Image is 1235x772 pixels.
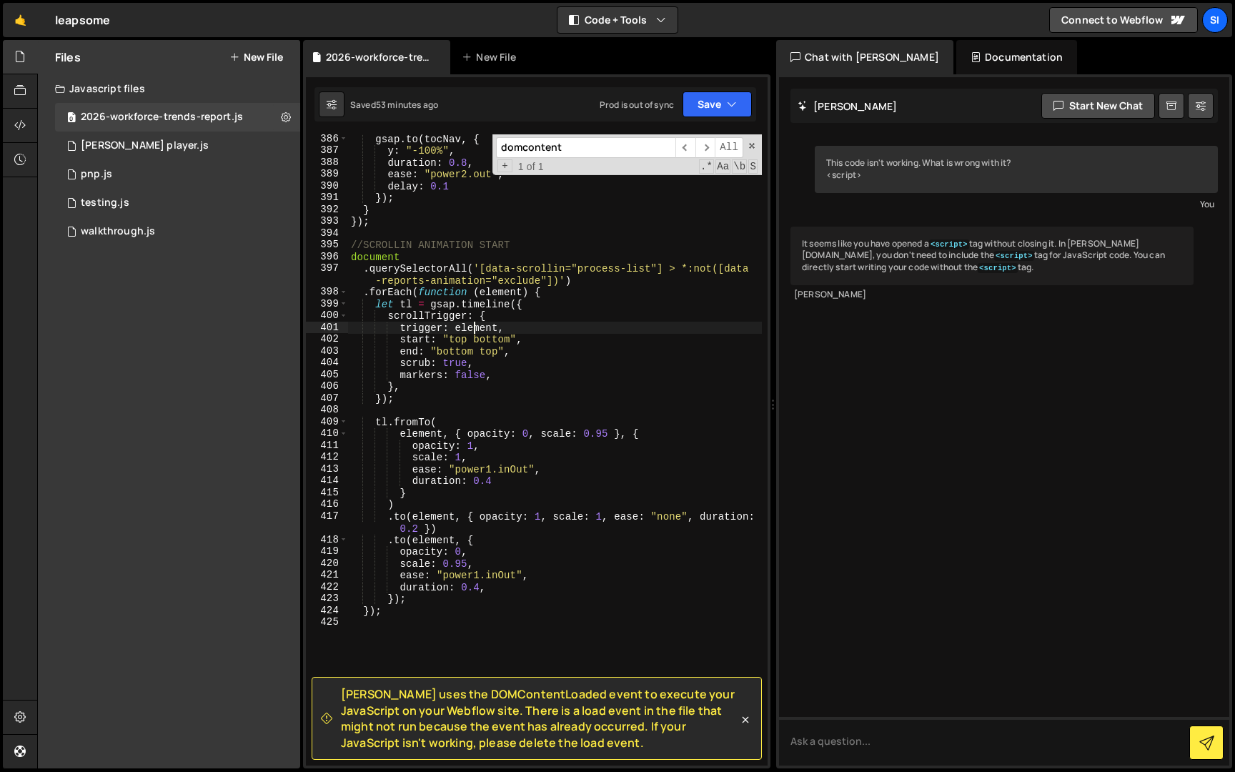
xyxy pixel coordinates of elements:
[794,289,1190,301] div: [PERSON_NAME]
[748,159,758,174] span: Search In Selection
[55,189,300,217] div: 15013/44753.js
[815,146,1218,193] div: This code isn't working. What is wrong with it? <script>
[306,487,348,499] div: 415
[306,298,348,310] div: 399
[956,40,1077,74] div: Documentation
[306,451,348,463] div: 412
[306,157,348,169] div: 388
[306,534,348,546] div: 418
[306,357,348,369] div: 404
[306,286,348,298] div: 398
[3,3,38,37] a: 🤙
[994,251,1034,261] code: <script>
[1202,7,1228,33] a: SI
[81,111,243,124] div: 2026-workforce-trends-report.js
[81,197,129,209] div: testing.js
[306,593,348,605] div: 423
[55,103,300,132] div: 15013/47339.js
[306,251,348,263] div: 396
[306,498,348,510] div: 416
[81,225,155,238] div: walkthrough.js
[306,558,348,570] div: 420
[683,91,752,117] button: Save
[326,50,433,64] div: 2026-workforce-trends-report.js
[306,239,348,251] div: 395
[306,310,348,322] div: 400
[732,159,747,174] span: Whole Word Search
[55,132,300,160] div: 15013/41198.js
[38,74,300,103] div: Javascript files
[306,192,348,204] div: 391
[306,463,348,475] div: 413
[1041,93,1155,119] button: Start new chat
[557,7,678,33] button: Code + Tools
[341,686,738,751] span: [PERSON_NAME] uses the DOMContentLoaded event to execute your JavaScript on your Webflow site. Th...
[306,215,348,227] div: 393
[600,99,674,111] div: Prod is out of sync
[306,345,348,357] div: 403
[818,197,1214,212] div: You
[55,49,81,65] h2: Files
[306,510,348,534] div: 417
[978,263,1018,273] code: <script>
[81,139,209,152] div: [PERSON_NAME] player.js
[675,137,695,158] span: ​
[306,427,348,440] div: 410
[306,322,348,334] div: 401
[306,581,348,593] div: 422
[306,475,348,487] div: 414
[55,217,300,246] div: 15013/39160.js
[306,180,348,192] div: 390
[306,144,348,157] div: 387
[512,161,550,173] span: 1 of 1
[306,333,348,345] div: 402
[376,99,438,111] div: 53 minutes ago
[350,99,438,111] div: Saved
[306,392,348,405] div: 407
[776,40,953,74] div: Chat with [PERSON_NAME]
[715,159,730,174] span: CaseSensitive Search
[306,133,348,145] div: 386
[306,369,348,381] div: 405
[81,168,112,181] div: pnp.js
[306,227,348,239] div: 394
[699,159,714,174] span: RegExp Search
[306,168,348,180] div: 389
[1049,7,1198,33] a: Connect to Webflow
[929,239,969,249] code: <script>
[306,545,348,558] div: 419
[55,160,300,189] div: 15013/45074.js
[55,11,110,29] div: leapsome
[790,227,1194,285] div: It seems like you have opened a tag without closing it. In [PERSON_NAME][DOMAIN_NAME], you don't ...
[306,404,348,416] div: 408
[496,137,675,158] input: Search for
[306,569,348,581] div: 421
[306,262,348,286] div: 397
[306,204,348,216] div: 392
[497,159,512,173] span: Toggle Replace mode
[306,380,348,392] div: 406
[229,51,283,63] button: New File
[306,440,348,452] div: 411
[695,137,715,158] span: ​
[306,605,348,617] div: 424
[306,416,348,428] div: 409
[67,113,76,124] span: 0
[306,616,348,628] div: 425
[462,50,522,64] div: New File
[798,99,897,113] h2: [PERSON_NAME]
[715,137,743,158] span: Alt-Enter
